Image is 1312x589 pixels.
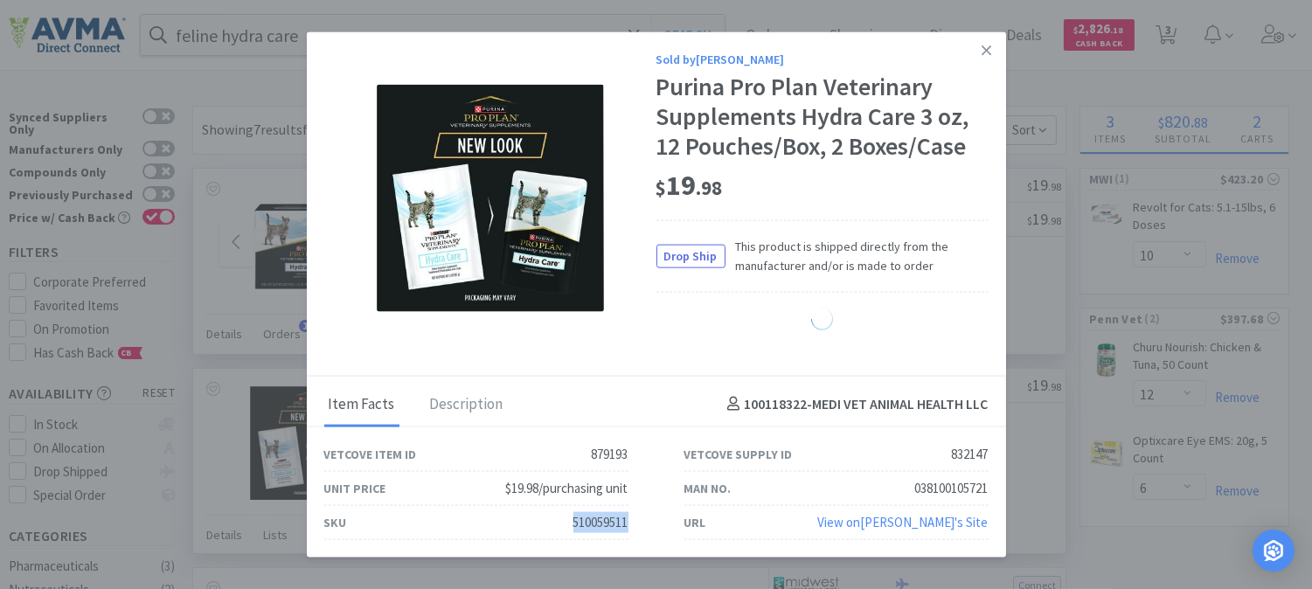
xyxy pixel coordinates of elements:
[657,245,725,267] span: Drop Ship
[324,512,347,531] div: SKU
[656,176,667,200] span: $
[656,50,989,69] div: Sold by [PERSON_NAME]
[684,444,793,463] div: Vetcove Supply ID
[506,477,628,498] div: $19.98/purchasing unit
[656,73,989,161] div: Purina Pro Plan Veterinary Supplements Hydra Care 3 oz, 12 Pouches/Box, 2 Boxes/Case
[684,512,706,531] div: URL
[915,477,989,498] div: 038100105721
[592,443,628,464] div: 879193
[697,176,723,200] span: . 98
[1253,530,1295,572] div: Open Intercom Messenger
[426,383,508,426] div: Description
[377,85,604,312] img: 55cfca3882de464bb4a7b3c494f9806b_832147.jpeg
[573,511,628,532] div: 510059511
[324,383,399,426] div: Item Facts
[720,393,989,416] h4: 100118322 - MEDI VET ANIMAL HEALTH LLC
[818,513,989,530] a: View on[PERSON_NAME]'s Site
[725,236,989,275] span: This product is shipped directly from the manufacturer and/or is made to order
[952,443,989,464] div: 832147
[684,478,732,497] div: Man No.
[324,444,417,463] div: Vetcove Item ID
[324,478,386,497] div: Unit Price
[656,168,723,203] span: 19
